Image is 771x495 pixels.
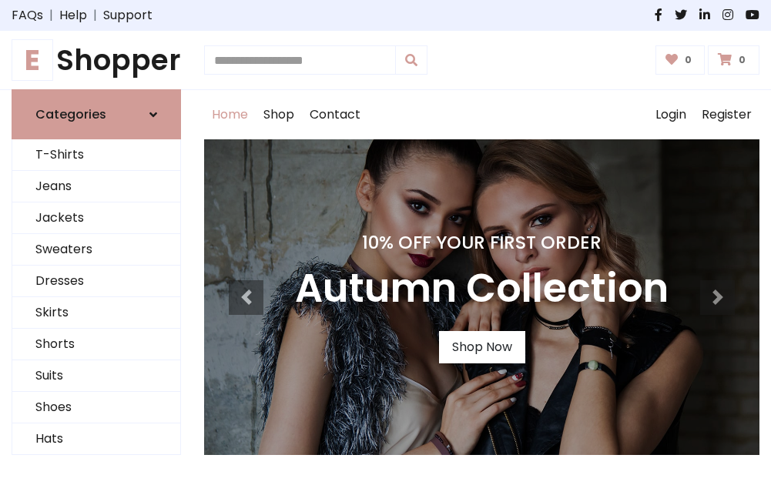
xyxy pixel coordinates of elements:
[12,297,180,329] a: Skirts
[43,6,59,25] span: |
[694,90,759,139] a: Register
[204,90,256,139] a: Home
[12,39,53,81] span: E
[103,6,153,25] a: Support
[12,43,181,77] a: EShopper
[655,45,706,75] a: 0
[256,90,302,139] a: Shop
[681,53,696,67] span: 0
[12,6,43,25] a: FAQs
[302,90,368,139] a: Contact
[35,107,106,122] h6: Categories
[12,329,180,360] a: Shorts
[12,139,180,171] a: T-Shirts
[12,266,180,297] a: Dresses
[12,89,181,139] a: Categories
[295,266,669,313] h3: Autumn Collection
[12,423,180,455] a: Hats
[439,331,525,363] a: Shop Now
[59,6,87,25] a: Help
[735,53,749,67] span: 0
[12,43,181,77] h1: Shopper
[12,392,180,423] a: Shoes
[12,202,180,234] a: Jackets
[12,234,180,266] a: Sweaters
[12,360,180,392] a: Suits
[708,45,759,75] a: 0
[12,171,180,202] a: Jeans
[295,232,669,253] h4: 10% Off Your First Order
[648,90,694,139] a: Login
[87,6,103,25] span: |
